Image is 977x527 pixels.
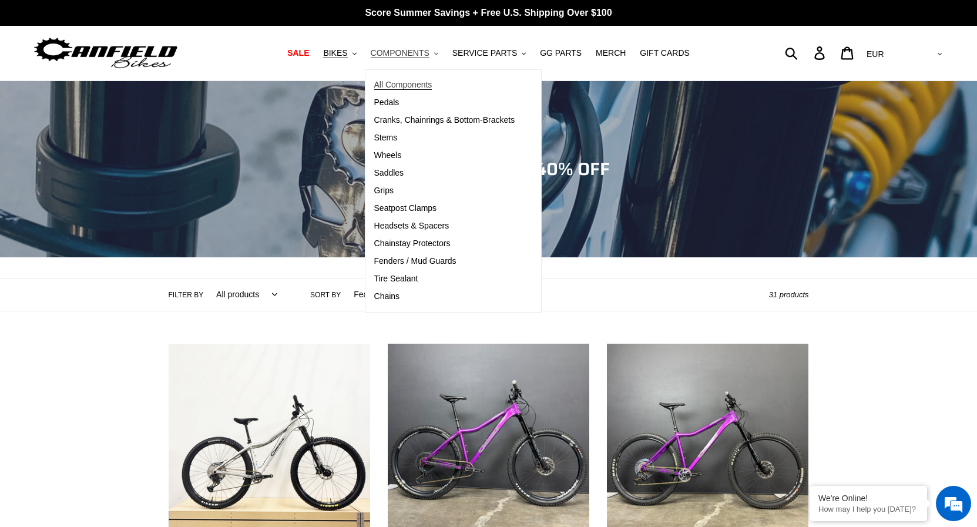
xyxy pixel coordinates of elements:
[310,290,341,300] label: Sort by
[32,35,179,72] img: Canfield Bikes
[446,45,532,61] button: SERVICE PARTS
[68,148,162,267] span: We're online!
[365,147,524,165] a: Wheels
[365,112,524,129] a: Cranks, Chainrings & Bottom-Brackets
[365,217,524,235] a: Headsets & Spacers
[374,256,456,266] span: Fenders / Mud Guards
[317,45,362,61] button: BIKES
[818,505,918,513] p: How may I help you today?
[534,45,587,61] a: GG PARTS
[371,48,429,58] span: COMPONENTS
[374,80,432,90] span: All Components
[365,182,524,200] a: Grips
[374,98,399,108] span: Pedals
[281,45,315,61] a: SALE
[374,115,515,125] span: Cranks, Chainrings & Bottom-Brackets
[374,203,437,213] span: Seatpost Clamps
[365,270,524,288] a: Tire Sealant
[769,290,809,299] span: 31 products
[374,186,394,196] span: Grips
[374,239,451,249] span: Chainstay Protectors
[169,290,204,300] label: Filter by
[193,6,221,34] div: Minimize live chat window
[365,94,524,112] a: Pedals
[818,494,918,503] div: We're Online!
[365,45,444,61] button: COMPONENTS
[365,165,524,182] a: Saddles
[365,200,524,217] a: Seatpost Clamps
[452,48,517,58] span: SERVICE PARTS
[13,65,31,82] div: Navigation go back
[38,59,67,88] img: d_696896380_company_1647369064580_696896380
[374,133,398,143] span: Stems
[365,288,524,306] a: Chains
[596,48,626,58] span: MERCH
[374,150,402,160] span: Wheels
[365,235,524,253] a: Chainstay Protectors
[79,66,215,81] div: Chat with us now
[640,48,690,58] span: GIFT CARDS
[374,168,404,178] span: Saddles
[791,40,821,66] input: Search
[590,45,632,61] a: MERCH
[374,274,418,284] span: Tire Sealant
[540,48,582,58] span: GG PARTS
[365,129,524,147] a: Stems
[365,253,524,270] a: Fenders / Mud Guards
[287,48,309,58] span: SALE
[634,45,696,61] a: GIFT CARDS
[374,221,449,231] span: Headsets & Spacers
[323,48,347,58] span: BIKES
[365,76,524,94] a: All Components
[374,291,400,301] span: Chains
[6,321,224,362] textarea: Type your message and hit 'Enter'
